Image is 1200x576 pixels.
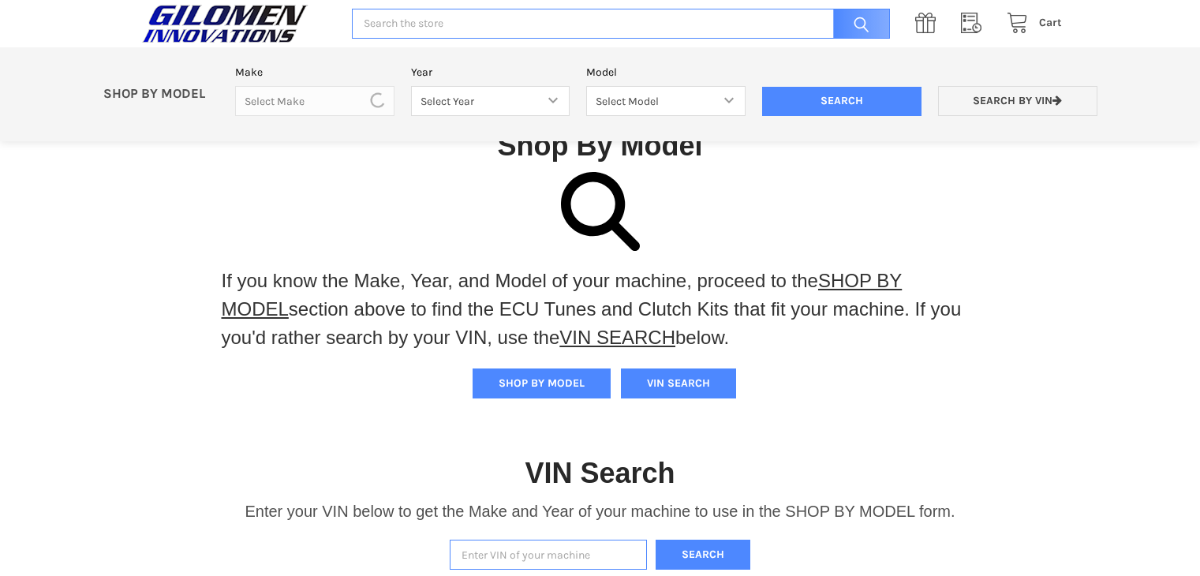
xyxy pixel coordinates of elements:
img: GILOMEN INNOVATIONS [138,4,312,43]
p: Enter your VIN below to get the Make and Year of your machine to use in the SHOP BY MODEL form. [245,499,955,523]
a: Search by VIN [938,86,1097,117]
h1: VIN Search [525,455,675,491]
label: Model [586,64,746,80]
label: Year [411,64,570,80]
label: Make [235,64,394,80]
p: SHOP BY MODEL [95,86,227,103]
button: VIN SEARCH [621,368,736,398]
button: SHOP BY MODEL [473,368,611,398]
span: Cart [1039,16,1062,29]
p: If you know the Make, Year, and Model of your machine, proceed to the section above to find the E... [222,267,979,352]
input: Search the store [352,9,889,39]
a: GILOMEN INNOVATIONS [138,4,335,43]
a: Cart [998,13,1062,33]
input: Enter VIN of your machine [450,540,647,570]
a: SHOP BY MODEL [222,270,903,320]
h1: Shop By Model [138,128,1061,163]
button: Search [656,540,750,570]
input: Search [762,87,921,117]
a: VIN SEARCH [559,327,675,348]
input: Search [825,9,890,39]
